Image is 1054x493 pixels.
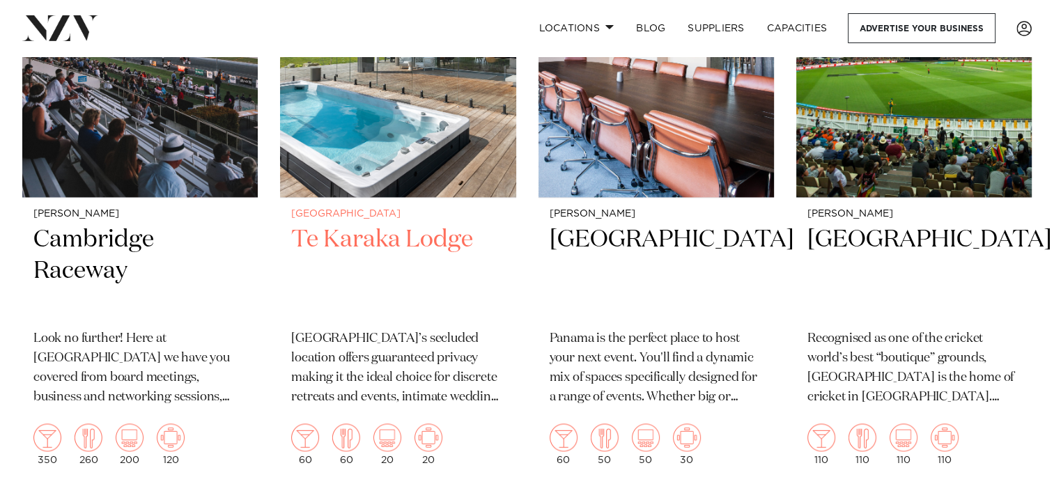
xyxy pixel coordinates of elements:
[931,423,959,465] div: 110
[676,13,755,43] a: SUPPLIERS
[33,423,61,465] div: 350
[931,423,959,451] img: meeting.png
[848,423,876,451] img: dining.png
[291,209,504,219] small: [GEOGRAPHIC_DATA]
[550,224,763,318] h2: [GEOGRAPHIC_DATA]
[33,329,247,407] p: Look no further! Here at [GEOGRAPHIC_DATA] we have you covered from board meetings, business and ...
[22,15,98,40] img: nzv-logo.png
[291,224,504,318] h2: Te Karaka Lodge
[807,423,835,465] div: 110
[414,423,442,465] div: 20
[756,13,839,43] a: Capacities
[632,423,660,451] img: theatre.png
[414,423,442,451] img: meeting.png
[373,423,401,465] div: 20
[332,423,360,451] img: dining.png
[890,423,917,451] img: theatre.png
[673,423,701,451] img: meeting.png
[550,209,763,219] small: [PERSON_NAME]
[157,423,185,451] img: meeting.png
[550,423,578,465] div: 60
[807,209,1021,219] small: [PERSON_NAME]
[591,423,619,465] div: 50
[75,423,102,465] div: 260
[527,13,625,43] a: Locations
[116,423,144,451] img: theatre.png
[291,329,504,407] p: [GEOGRAPHIC_DATA]’s secluded location offers guaranteed privacy making it the ideal choice for di...
[157,423,185,465] div: 120
[890,423,917,465] div: 110
[807,423,835,451] img: cocktail.png
[807,224,1021,318] h2: [GEOGRAPHIC_DATA]
[673,423,701,465] div: 30
[116,423,144,465] div: 200
[291,423,319,465] div: 60
[332,423,360,465] div: 60
[848,423,876,465] div: 110
[848,13,995,43] a: Advertise your business
[807,329,1021,407] p: Recognised as one of the cricket world’s best “boutique” grounds, [GEOGRAPHIC_DATA] is the home o...
[625,13,676,43] a: BLOG
[591,423,619,451] img: dining.png
[632,423,660,465] div: 50
[33,209,247,219] small: [PERSON_NAME]
[550,329,763,407] p: Panama is the perfect place to host your next event. You'll find a dynamic mix of spaces specific...
[33,423,61,451] img: cocktail.png
[75,423,102,451] img: dining.png
[33,224,247,318] h2: Cambridge Raceway
[373,423,401,451] img: theatre.png
[550,423,578,451] img: cocktail.png
[291,423,319,451] img: cocktail.png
